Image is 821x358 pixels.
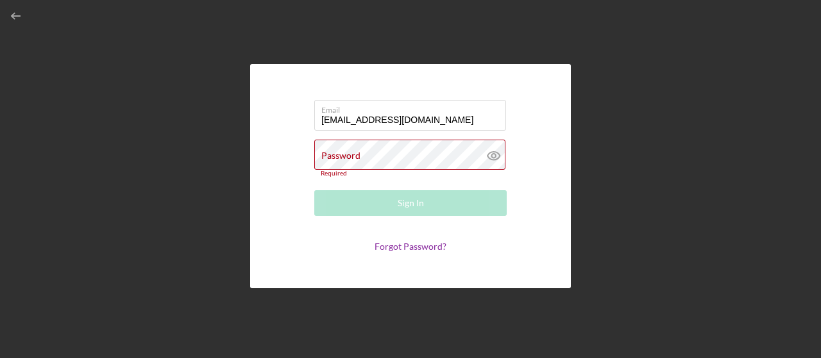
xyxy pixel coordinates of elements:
[398,190,424,216] div: Sign In
[314,170,507,177] div: Required
[314,190,507,216] button: Sign In
[321,151,360,161] label: Password
[375,241,446,252] a: Forgot Password?
[321,101,506,115] label: Email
